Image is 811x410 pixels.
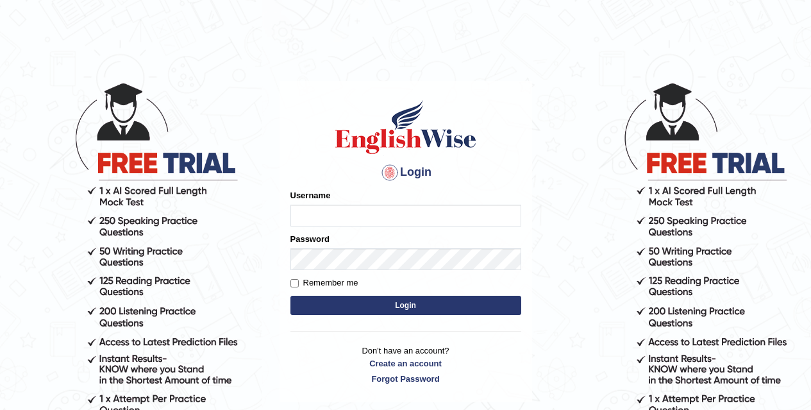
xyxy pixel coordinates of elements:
[290,233,330,245] label: Password
[290,279,299,287] input: Remember me
[290,189,331,201] label: Username
[290,345,521,384] p: Don't have an account?
[290,373,521,385] a: Forgot Password
[333,98,479,156] img: Logo of English Wise sign in for intelligent practice with AI
[290,162,521,183] h4: Login
[290,357,521,370] a: Create an account
[290,277,358,289] label: Remember me
[290,296,521,315] button: Login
